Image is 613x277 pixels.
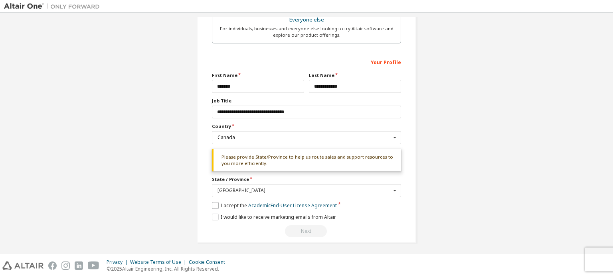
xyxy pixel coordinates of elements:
[107,265,230,272] p: © 2025 Altair Engineering, Inc. All Rights Reserved.
[48,261,57,270] img: facebook.svg
[61,261,70,270] img: instagram.svg
[212,225,401,237] div: Read and acccept EULA to continue
[212,202,337,209] label: I accept the
[212,176,401,183] label: State / Province
[2,261,44,270] img: altair_logo.svg
[189,259,230,265] div: Cookie Consent
[217,14,396,26] div: Everyone else
[212,123,401,130] label: Country
[212,72,304,79] label: First Name
[218,188,391,193] div: [GEOGRAPHIC_DATA]
[212,214,336,220] label: I would like to receive marketing emails from Altair
[212,149,401,172] div: Please provide State/Province to help us route sales and support resources to you more efficiently.
[309,72,401,79] label: Last Name
[75,261,83,270] img: linkedin.svg
[212,98,401,104] label: Job Title
[107,259,130,265] div: Privacy
[212,55,401,68] div: Your Profile
[248,202,337,209] a: Academic End-User License Agreement
[88,261,99,270] img: youtube.svg
[4,2,104,10] img: Altair One
[217,26,396,38] div: For individuals, businesses and everyone else looking to try Altair software and explore our prod...
[130,259,189,265] div: Website Terms of Use
[218,135,391,140] div: Canada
